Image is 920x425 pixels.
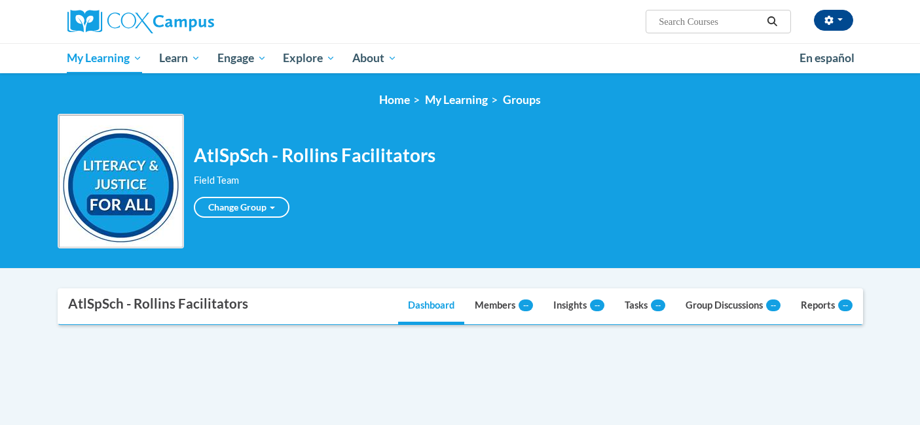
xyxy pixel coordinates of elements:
[159,50,200,66] span: Learn
[398,289,464,324] a: Dashboard
[67,10,214,33] img: Cox Campus
[519,299,533,311] span: --
[590,299,604,311] span: --
[209,43,275,73] a: Engage
[59,43,151,73] a: My Learning
[838,299,853,311] span: --
[352,50,397,66] span: About
[503,93,541,107] a: Groups
[194,197,289,218] a: Change Group
[543,289,614,324] a: Insights--
[194,144,435,167] h2: AtlSpSch - Rollins Facilitators
[676,289,790,324] a: Group Discussions--
[615,289,675,324] a: Tasks--
[800,51,855,65] span: En español
[762,14,782,29] button: Search
[67,50,142,66] span: My Learning
[274,43,344,73] a: Explore
[68,296,248,312] div: AtlSpSch - Rollins Facilitators
[151,43,209,73] a: Learn
[217,50,267,66] span: Engage
[766,299,781,311] span: --
[344,43,405,73] a: About
[48,43,873,73] div: Main menu
[791,289,862,324] a: Reports--
[465,289,543,324] a: Members--
[651,299,665,311] span: --
[194,173,435,188] div: Field Team
[814,10,853,31] button: Account Settings
[379,93,410,107] a: Home
[791,44,863,72] a: En español
[283,50,335,66] span: Explore
[657,14,762,29] input: Search Courses
[425,93,488,107] a: My Learning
